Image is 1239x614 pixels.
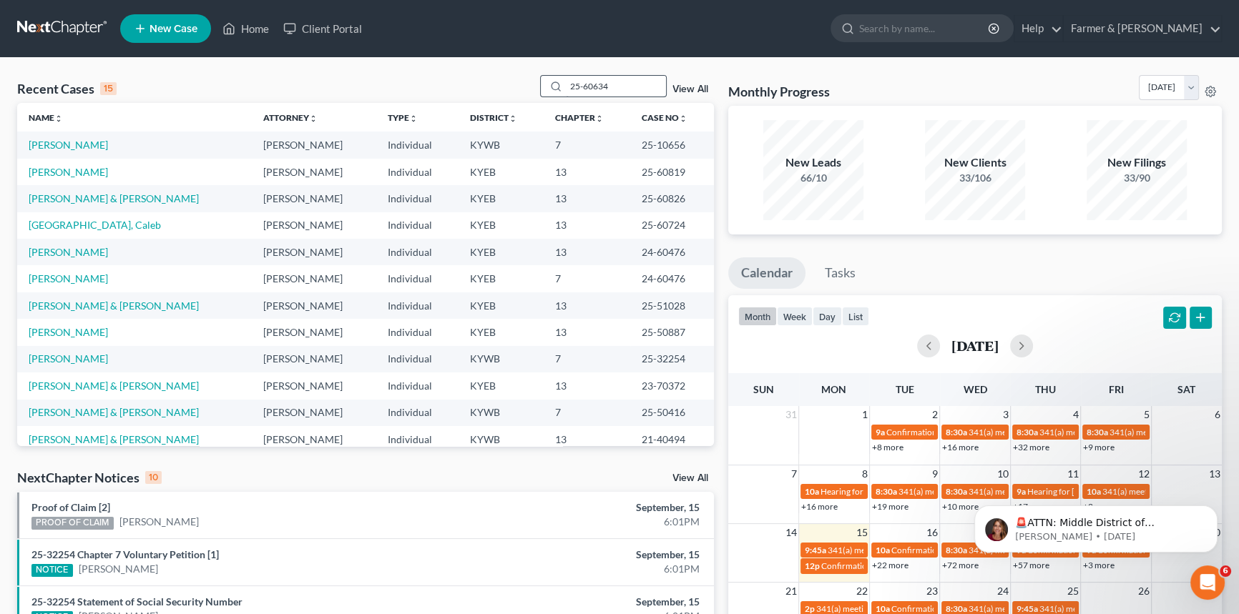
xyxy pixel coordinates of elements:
td: [PERSON_NAME] [252,239,376,265]
a: [PERSON_NAME] & [PERSON_NAME] [29,380,199,392]
a: +22 more [872,560,909,570]
td: 21-40494 [630,426,714,452]
div: 6:01PM [486,562,700,576]
td: Individual [376,292,458,319]
span: 13 [1208,465,1222,482]
a: 25-32254 Statement of Social Security Number [31,595,243,608]
td: 7 [544,346,631,372]
span: 8:30a [946,427,967,437]
span: 15 [855,524,869,541]
span: 9a [876,427,885,437]
button: list [842,307,869,326]
a: Calendar [728,257,805,289]
td: 7 [544,400,631,426]
span: 21 [784,583,798,600]
span: 2p [805,603,815,614]
span: 26 [1137,583,1151,600]
input: Search by name... [566,76,666,96]
div: Recent Cases [17,80,117,97]
a: [PERSON_NAME] [119,515,199,529]
td: KYEB [458,292,543,319]
td: 25-51028 [630,292,714,319]
span: 10a [876,545,890,555]
td: Individual [376,132,458,158]
span: 6 [1220,565,1231,577]
div: New Leads [763,154,863,171]
div: PROOF OF CLAIM [31,517,114,530]
span: 341(a) meeting for [PERSON_NAME] [1039,603,1177,614]
span: 8:30a [1087,427,1108,437]
td: 25-32254 [630,346,714,372]
span: 7 [790,465,798,482]
a: [PERSON_NAME] & [PERSON_NAME] [29,433,199,445]
span: 9:45a [1017,603,1038,614]
span: 8:30a [876,486,897,497]
td: 25-10656 [630,132,714,158]
div: NextChapter Notices [17,469,162,486]
td: 23-70372 [630,372,714,399]
td: Individual [376,212,458,239]
a: [PERSON_NAME] [29,139,108,151]
span: 3 [1002,406,1010,423]
td: Individual [376,319,458,345]
span: 9 [931,465,939,482]
span: 10a [876,603,890,614]
a: Tasks [812,257,868,289]
td: 13 [544,292,631,319]
td: KYEB [458,185,543,212]
a: 25-32254 Chapter 7 Voluntary Petition [1] [31,548,219,560]
td: Individual [376,185,458,212]
span: Mon [821,383,846,395]
h2: [DATE] [951,338,999,353]
span: 341(a) meeting for [PERSON_NAME] [1039,427,1177,437]
div: 33/90 [1087,171,1187,185]
span: Fri [1109,383,1124,395]
a: Typeunfold_more [388,112,418,123]
td: 13 [544,185,631,212]
span: 8:30a [946,603,967,614]
td: KYEB [458,372,543,399]
a: [PERSON_NAME] & [PERSON_NAME] [29,299,199,312]
input: Search by name... [859,15,990,41]
td: [PERSON_NAME] [252,132,376,158]
a: Case Nounfold_more [642,112,687,123]
div: 10 [145,471,162,484]
td: 13 [544,319,631,345]
iframe: Intercom notifications message [953,475,1239,575]
td: KYEB [458,212,543,239]
span: 8:30a [946,486,967,497]
a: +16 more [942,442,979,452]
a: [PERSON_NAME] & [PERSON_NAME] [29,192,199,204]
td: KYEB [458,159,543,185]
span: Tue [895,383,914,395]
td: [PERSON_NAME] [252,292,376,319]
td: 13 [544,372,631,399]
td: 25-50887 [630,319,714,345]
td: [PERSON_NAME] [252,426,376,452]
td: KYEB [458,265,543,292]
div: September, 15 [486,595,700,609]
td: [PERSON_NAME] [252,212,376,239]
td: 13 [544,212,631,239]
span: 22 [855,583,869,600]
span: 341(a) meeting for [PERSON_NAME] [828,545,966,555]
div: 6:01PM [486,515,700,529]
span: Sat [1177,383,1195,395]
iframe: Intercom live chat [1190,565,1225,600]
a: View All [672,84,708,94]
div: NOTICE [31,564,73,577]
span: 8:30a [946,545,967,555]
td: KYWB [458,346,543,372]
a: +8 more [872,442,903,452]
i: unfold_more [679,114,687,123]
div: 66/10 [763,171,863,185]
span: 10 [996,465,1010,482]
div: September, 15 [486,548,700,562]
span: 14 [784,524,798,541]
span: Confirmation hearing for [PERSON_NAME] [886,427,1049,437]
a: Help [1014,16,1062,41]
span: 6 [1213,406,1222,423]
span: 9:45a [805,545,826,555]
